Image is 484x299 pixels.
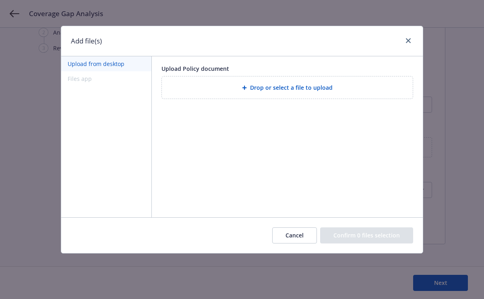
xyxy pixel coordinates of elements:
span: Drop or select a file to upload [250,83,333,92]
button: Upload from desktop [61,56,151,71]
button: Cancel [272,227,317,243]
div: Upload Policy document [161,64,413,73]
a: close [403,36,413,45]
div: Drop or select a file to upload [161,76,413,99]
h1: Add file(s) [71,36,102,46]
